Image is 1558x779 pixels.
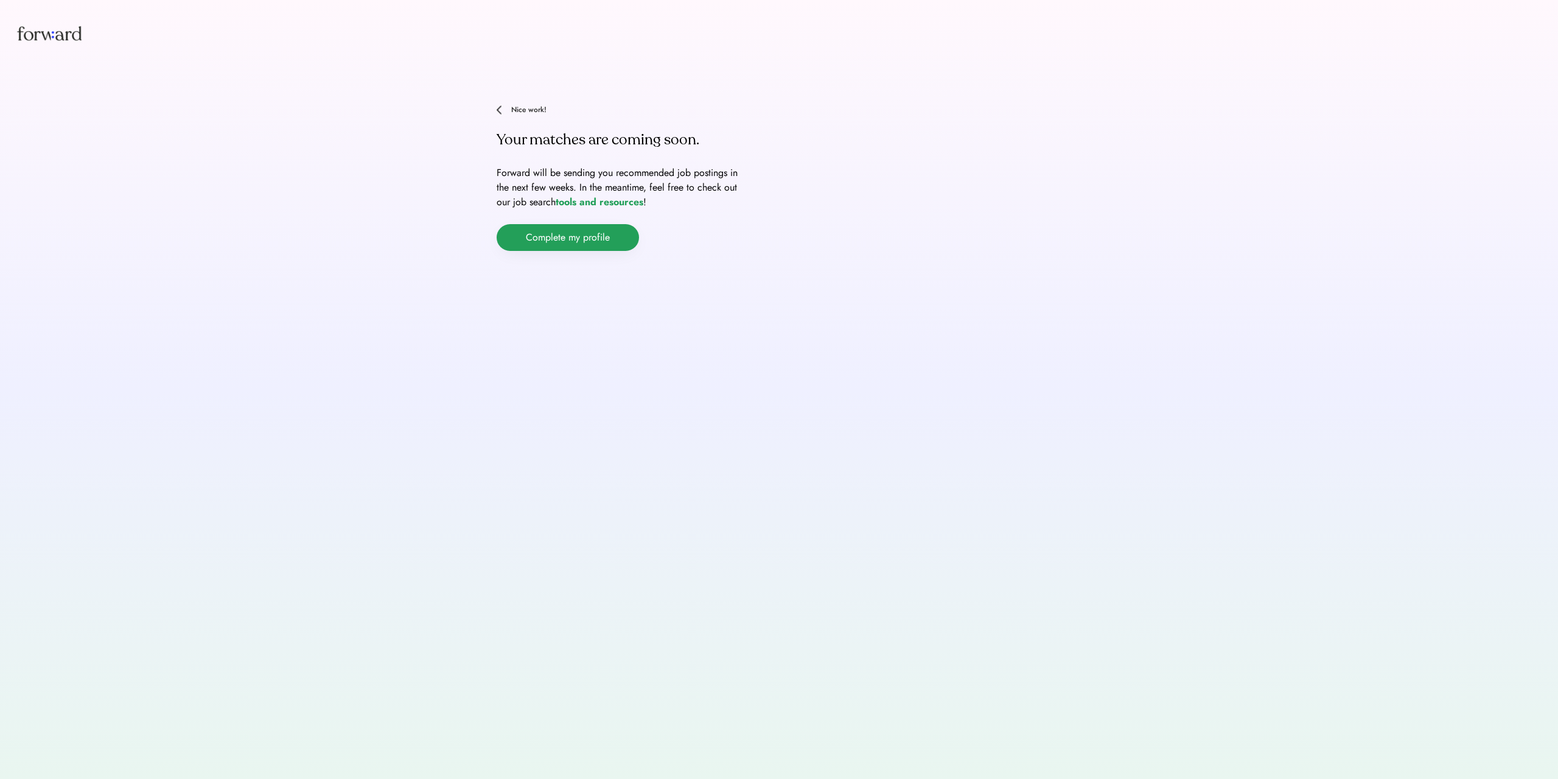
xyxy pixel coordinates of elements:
[497,224,639,251] button: Complete my profile
[497,130,740,150] div: Your matches are coming soon.
[511,106,740,113] div: Nice work!
[556,195,643,209] a: tools and resources
[497,105,501,115] img: chevron-left.png
[497,166,740,210] div: Forward will be sending you recommended job postings in the next few weeks. In the meantime, feel...
[15,15,84,52] img: Forward logo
